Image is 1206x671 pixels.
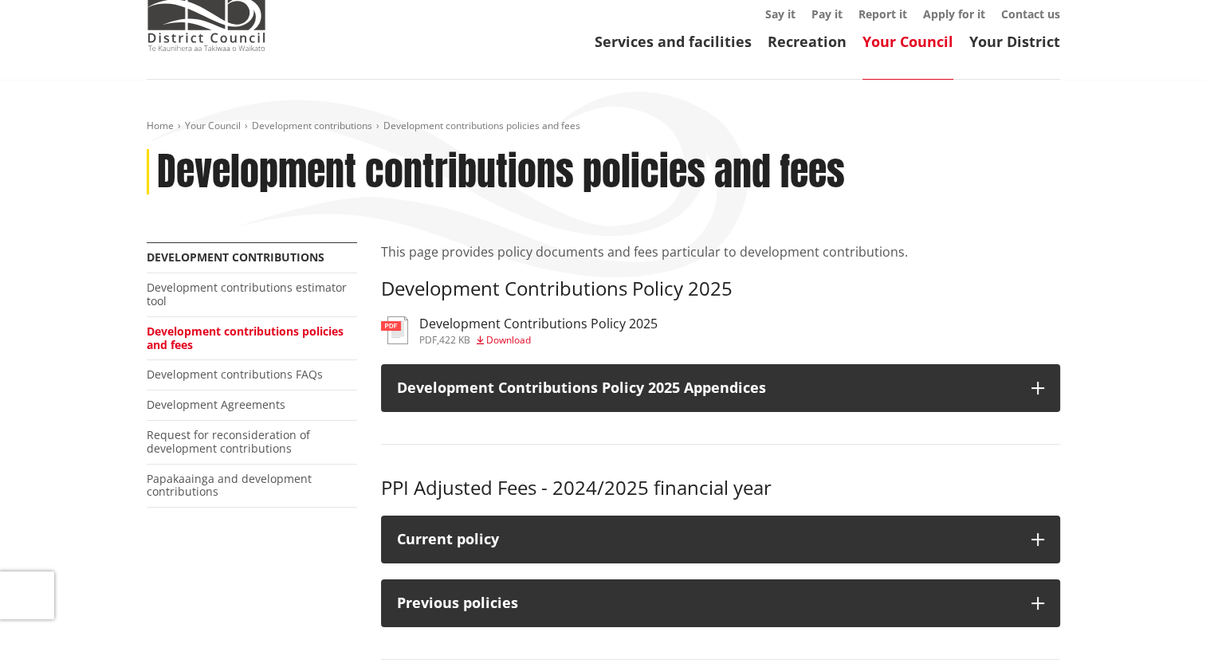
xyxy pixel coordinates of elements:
[383,119,580,132] span: Development contributions policies and fees
[147,119,174,132] a: Home
[147,120,1060,133] nav: breadcrumb
[768,32,847,51] a: Recreation
[419,333,437,347] span: pdf
[486,333,531,347] span: Download
[1133,604,1190,661] iframe: Messenger Launcher
[765,6,795,22] a: Say it
[147,249,324,265] a: Development contributions
[147,324,344,352] a: Development contributions policies and fees
[381,316,408,344] img: document-pdf.svg
[923,6,985,22] a: Apply for it
[147,280,347,308] a: Development contributions estimator tool
[969,32,1060,51] a: Your District
[381,242,1060,261] p: This page provides policy documents and fees particular to development contributions.
[381,579,1060,627] button: Previous policies
[858,6,907,22] a: Report it
[381,277,1060,300] h3: Development Contributions Policy 2025
[157,149,845,195] h1: Development contributions policies and fees
[252,119,372,132] a: Development contributions
[439,333,470,347] span: 422 KB
[595,32,752,51] a: Services and facilities
[397,380,1015,396] h3: Development Contributions Policy 2025 Appendices
[397,595,1015,611] div: Previous policies
[147,367,323,382] a: Development contributions FAQs
[1001,6,1060,22] a: Contact us
[381,316,658,345] a: Development Contributions Policy 2025 pdf,422 KB Download
[381,364,1060,412] button: Development Contributions Policy 2025 Appendices
[419,316,658,332] h3: Development Contributions Policy 2025
[147,427,310,456] a: Request for reconsideration of development contributions
[147,397,285,412] a: Development Agreements
[381,477,1060,500] h3: PPI Adjusted Fees - 2024/2025 financial year
[397,532,1015,547] div: Current policy
[811,6,843,22] a: Pay it
[862,32,953,51] a: Your Council
[419,335,658,345] div: ,
[381,516,1060,563] button: Current policy
[185,119,241,132] a: Your Council
[147,471,312,500] a: Papakaainga and development contributions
